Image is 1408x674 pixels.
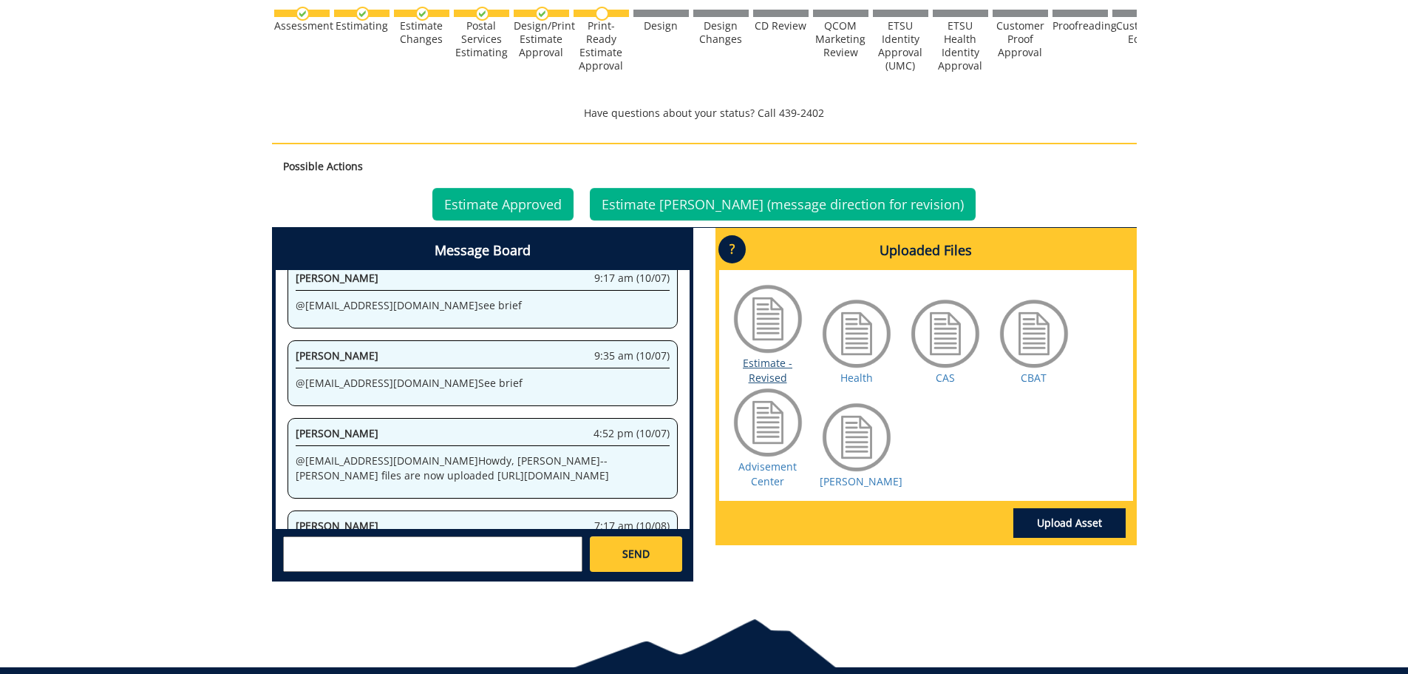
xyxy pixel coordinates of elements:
[693,19,749,46] div: Design Changes
[993,19,1048,59] div: Customer Proof Approval
[296,426,378,440] span: [PERSON_NAME]
[1013,508,1126,538] a: Upload Asset
[738,459,797,488] a: Advisement Center
[296,348,378,363] span: [PERSON_NAME]
[454,19,509,59] div: Postal Services Estimating
[432,188,574,220] a: Estimate Approved
[283,159,363,173] strong: Possible Actions
[1112,19,1168,46] div: Customer Edits
[276,232,690,270] h4: Message Board
[595,7,609,21] img: no
[514,19,569,59] div: Design/Print Estimate Approval
[633,19,689,33] div: Design
[813,19,868,59] div: QCOM Marketing Review
[719,232,1133,270] h4: Uploaded Files
[590,188,976,220] a: Estimate [PERSON_NAME] (message direction for revision)
[820,474,902,488] a: [PERSON_NAME]
[753,19,809,33] div: CD Review
[622,547,650,562] span: SEND
[594,426,670,441] span: 4:52 pm (10/07)
[283,536,582,572] textarea: messageToSend
[274,19,330,33] div: Assessment
[594,271,670,286] span: 9:17 am (10/07)
[475,7,489,21] img: checkmark
[334,19,390,33] div: Estimating
[1021,371,1047,385] a: CBAT
[415,7,429,21] img: checkmark
[590,536,681,572] a: SEND
[296,454,670,483] p: @ [EMAIL_ADDRESS][DOMAIN_NAME] Howdy, [PERSON_NAME]--[PERSON_NAME] files are now uploaded [URL][D...
[936,371,955,385] a: CAS
[1052,19,1108,33] div: Proofreading
[594,348,670,363] span: 9:35 am (10/07)
[574,19,629,73] div: Print-Ready Estimate Approval
[296,271,378,285] span: [PERSON_NAME]
[933,19,988,73] div: ETSU Health Identity Approval
[296,376,670,391] p: @ [EMAIL_ADDRESS][DOMAIN_NAME] See brief
[356,7,370,21] img: checkmark
[594,519,670,533] span: 7:17 am (10/08)
[873,19,928,73] div: ETSU Identity Approval (UMC)
[272,106,1137,121] p: Have questions about your status? Call 439-2402
[743,356,792,385] a: Estimate - Revised
[840,371,873,385] a: Health
[296,298,670,313] p: @ [EMAIL_ADDRESS][DOMAIN_NAME] see brief
[535,7,549,21] img: checkmark
[718,235,746,263] p: ?
[296,519,378,533] span: [PERSON_NAME]
[296,7,310,21] img: checkmark
[394,19,449,46] div: Estimate Changes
